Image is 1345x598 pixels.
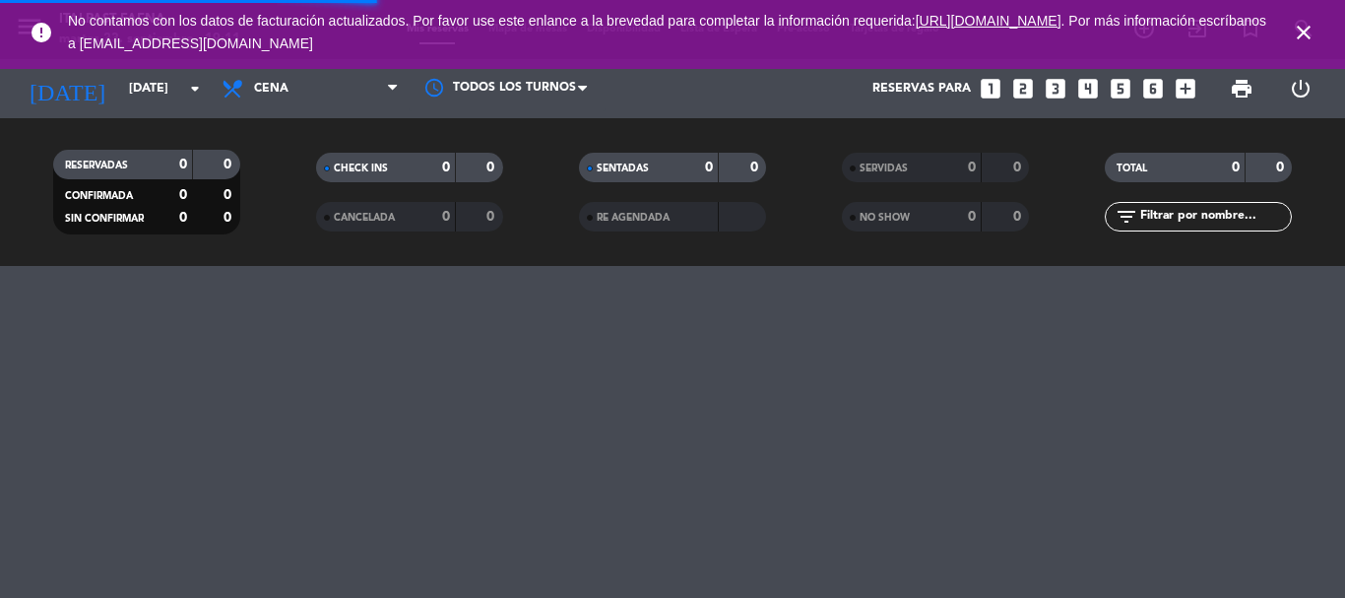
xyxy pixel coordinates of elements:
strong: 0 [224,211,235,225]
i: looks_6 [1140,76,1166,101]
i: close [1292,21,1315,44]
div: LOG OUT [1271,59,1330,118]
i: filter_list [1115,205,1138,229]
i: arrow_drop_down [183,77,207,100]
span: CHECK INS [334,164,388,173]
span: print [1230,77,1253,100]
strong: 0 [179,211,187,225]
strong: 0 [750,161,762,174]
strong: 0 [224,158,235,171]
span: SERVIDAS [860,164,908,173]
span: RESERVADAS [65,161,128,170]
span: SENTADAS [597,164,649,173]
strong: 0 [968,210,976,224]
span: No contamos con los datos de facturación actualizados. Por favor use este enlance a la brevedad p... [68,13,1266,51]
strong: 0 [179,158,187,171]
strong: 0 [179,188,187,202]
i: looks_two [1010,76,1036,101]
strong: 0 [442,210,450,224]
span: RE AGENDADA [597,213,670,223]
i: error [30,21,53,44]
input: Filtrar por nombre... [1138,206,1291,228]
a: [URL][DOMAIN_NAME] [916,13,1061,29]
span: Cena [254,82,288,96]
i: looks_5 [1108,76,1133,101]
i: add_box [1173,76,1198,101]
strong: 0 [1232,161,1240,174]
span: CANCELADA [334,213,395,223]
strong: 0 [486,161,498,174]
i: looks_3 [1043,76,1068,101]
strong: 0 [705,161,713,174]
strong: 0 [1013,210,1025,224]
span: Reservas para [872,82,971,96]
strong: 0 [442,161,450,174]
span: SIN CONFIRMAR [65,214,144,224]
a: . Por más información escríbanos a [EMAIL_ADDRESS][DOMAIN_NAME] [68,13,1266,51]
i: looks_4 [1075,76,1101,101]
span: CONFIRMADA [65,191,133,201]
strong: 0 [1276,161,1288,174]
span: NO SHOW [860,213,910,223]
i: power_settings_new [1289,77,1313,100]
i: looks_one [978,76,1003,101]
strong: 0 [1013,161,1025,174]
span: TOTAL [1117,164,1147,173]
strong: 0 [486,210,498,224]
strong: 0 [968,161,976,174]
strong: 0 [224,188,235,202]
i: [DATE] [15,67,119,110]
